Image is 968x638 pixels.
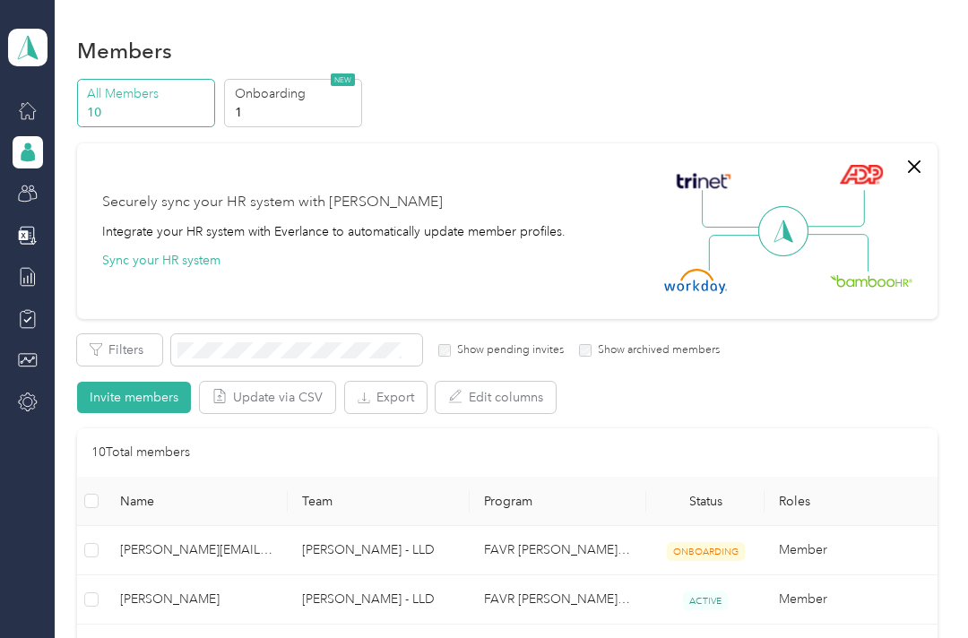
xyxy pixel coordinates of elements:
[664,269,727,294] img: Workday
[451,342,564,358] label: Show pending invites
[288,526,470,575] td: Donald Gruentzel - LLD
[77,41,172,60] h1: Members
[120,494,273,509] span: Name
[106,526,288,575] td: daniel.patterson@adamsbev.com
[708,234,771,271] img: Line Left Down
[765,477,946,526] th: Roles
[436,382,556,413] button: Edit columns
[646,526,765,575] td: ONBOARDING
[345,382,427,413] button: Export
[646,477,765,526] th: Status
[470,575,647,625] td: FAVR Bev 1 2024
[765,526,946,575] td: Member
[77,382,191,413] button: Invite members
[802,190,865,228] img: Line Right Up
[331,73,355,86] span: NEW
[77,334,162,366] button: Filters
[765,575,946,625] td: Member
[235,103,357,122] p: 1
[106,477,288,526] th: Name
[120,590,273,609] span: [PERSON_NAME]
[102,192,443,213] div: Securely sync your HR system with [PERSON_NAME]
[87,103,209,122] p: 10
[91,443,190,462] p: 10 Total members
[235,84,357,103] p: Onboarding
[87,84,209,103] p: All Members
[288,477,470,526] th: Team
[592,342,720,358] label: Show archived members
[470,526,647,575] td: FAVR Bev 1 2024
[106,575,288,625] td: Michael E. Lee
[868,538,968,638] iframe: Everlance-gr Chat Button Frame
[102,222,566,241] div: Integrate your HR system with Everlance to automatically update member profiles.
[672,168,735,194] img: Trinet
[683,591,728,610] span: ACTIVE
[120,540,273,560] span: [PERSON_NAME][EMAIL_ADDRESS][PERSON_NAME][DOMAIN_NAME]
[200,382,335,413] button: Update via CSV
[667,542,745,561] span: ONBOARDING
[830,274,912,287] img: BambooHR
[470,477,647,526] th: Program
[702,190,765,228] img: Line Left Up
[102,251,220,270] button: Sync your HR system
[806,234,869,272] img: Line Right Down
[288,575,470,625] td: Donald Gruentzel - LLD
[839,164,883,185] img: ADP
